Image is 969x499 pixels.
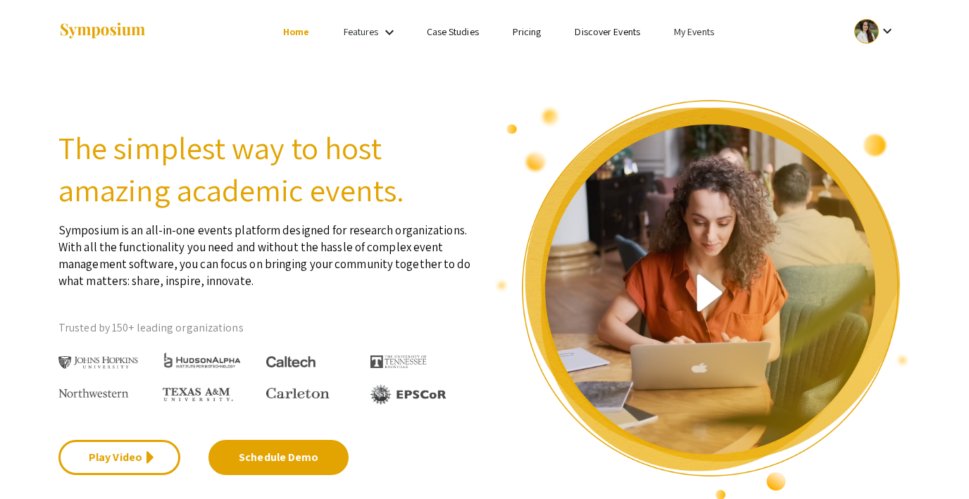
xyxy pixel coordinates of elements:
img: Texas A&M University [163,388,233,402]
img: HudsonAlpha [163,352,242,368]
mat-icon: Expand account dropdown [879,23,896,39]
a: Home [283,25,309,38]
a: Pricing [513,25,542,38]
a: Discover Events [575,25,640,38]
p: Symposium is an all-in-one events platform designed for research organizations. With all the func... [58,211,474,289]
a: Features [344,25,379,38]
img: Carleton [266,388,330,399]
img: Johns Hopkins University [58,356,138,369]
a: Play Video [58,440,180,475]
mat-icon: Expand Features list [381,24,398,41]
img: Caltech [266,356,315,368]
a: Case Studies [427,25,479,38]
a: Schedule Demo [208,440,349,475]
img: Symposium by ForagerOne [58,22,146,41]
img: The University of Tennessee [370,355,427,368]
h2: The simplest way to host amazing academic events. [58,127,474,211]
a: My Events [674,25,714,38]
iframe: Chat [11,436,60,488]
p: Trusted by 150+ leading organizations [58,317,474,339]
button: Expand account dropdown [839,15,911,47]
img: Northwestern [58,389,129,397]
img: EPSCOR [370,384,448,405]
